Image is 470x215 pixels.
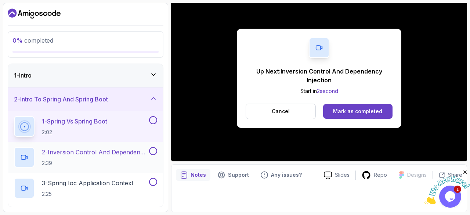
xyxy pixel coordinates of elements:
[14,116,157,137] button: 1-Spring Vs Spring Boot2:02
[246,87,393,95] p: Start in
[8,87,163,111] button: 2-Intro To Spring And Spring Boot
[176,169,210,181] button: notes button
[272,108,290,115] p: Cancel
[256,169,306,181] button: Feedback button
[8,64,163,87] button: 1-Intro
[228,171,249,179] p: Support
[12,37,23,44] span: 0 %
[246,104,316,119] button: Cancel
[42,148,148,157] p: 2 - Inversion Control And Dependency Injection
[14,147,157,168] button: 2-Inversion Control And Dependency Injection2:39
[42,190,133,198] p: 2:25
[191,171,206,179] p: Notes
[42,179,133,187] p: 3 - Spring Ioc Application Context
[42,129,107,136] p: 2:02
[42,117,107,126] p: 1 - Spring Vs Spring Boot
[323,104,393,119] button: Mark as completed
[14,95,108,104] h3: 2 - Intro To Spring And Spring Boot
[335,171,350,179] p: Slides
[333,108,382,115] div: Mark as completed
[12,37,53,44] span: completed
[407,171,427,179] p: Designs
[8,8,61,19] a: Dashboard
[14,71,32,80] h3: 1 - Intro
[356,171,393,180] a: Repo
[42,160,148,167] p: 2:39
[213,169,253,181] button: Support button
[14,178,157,198] button: 3-Spring Ioc Application Context2:25
[424,169,470,204] iframe: chat widget
[374,171,387,179] p: Repo
[271,171,302,179] p: Any issues?
[318,171,355,179] a: Slides
[246,67,393,85] p: Up Next: Inversion Control And Dependency Injection
[317,88,338,94] span: 2 second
